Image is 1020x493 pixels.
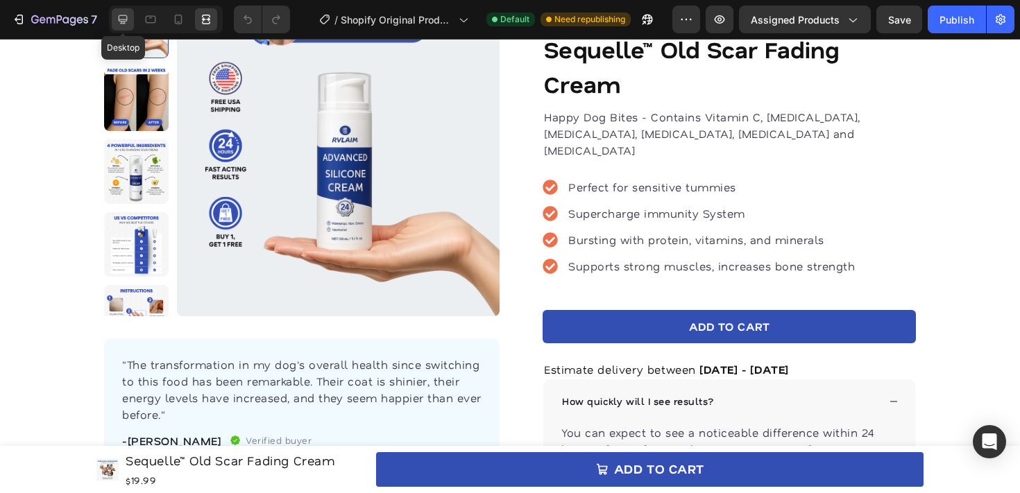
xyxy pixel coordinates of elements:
[6,6,103,33] button: 7
[568,219,855,236] p: Supports strong muscles, increases bone strength
[334,12,338,27] span: /
[122,394,221,410] p: -[PERSON_NAME]
[562,356,714,369] span: How quickly will I see results?
[561,386,897,452] p: You can expect to see a noticeable difference within 24 hours of your first application. Even a s...
[614,422,704,439] div: add to cart
[699,323,789,338] span: [DATE] - [DATE]
[124,411,337,433] h1: Sequelle™ Old Scar Fading Cream
[234,6,290,33] div: Undo/Redo
[888,14,911,26] span: Save
[124,433,337,450] div: $19.99
[689,279,770,296] div: Add to cart
[928,6,986,33] button: Publish
[876,6,922,33] button: Save
[751,12,840,27] span: Assigned Products
[739,6,871,33] button: Assigned Products
[376,413,924,447] button: add to cart
[122,318,482,384] p: "The transformation in my dog's overall health since switching to this food has been remarkable. ...
[554,13,625,26] span: Need republishing
[91,11,97,28] p: 7
[341,12,453,27] span: Shopify Original Product Template
[568,166,855,183] p: Supercharge immunity System
[543,271,916,304] button: Add to cart
[544,70,915,120] p: Happy Dog Bites - Contains Vitamin C, [MEDICAL_DATA], [MEDICAL_DATA], [MEDICAL_DATA], [MEDICAL_DA...
[973,425,1006,458] div: Open Intercom Messenger
[500,13,529,26] span: Default
[568,140,855,157] p: Perfect for sensitive tummies
[544,323,696,338] span: Estimate delivery between
[246,395,312,408] p: Verified buyer
[568,193,855,209] p: Bursting with protein, vitamins, and minerals
[940,12,974,27] div: Publish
